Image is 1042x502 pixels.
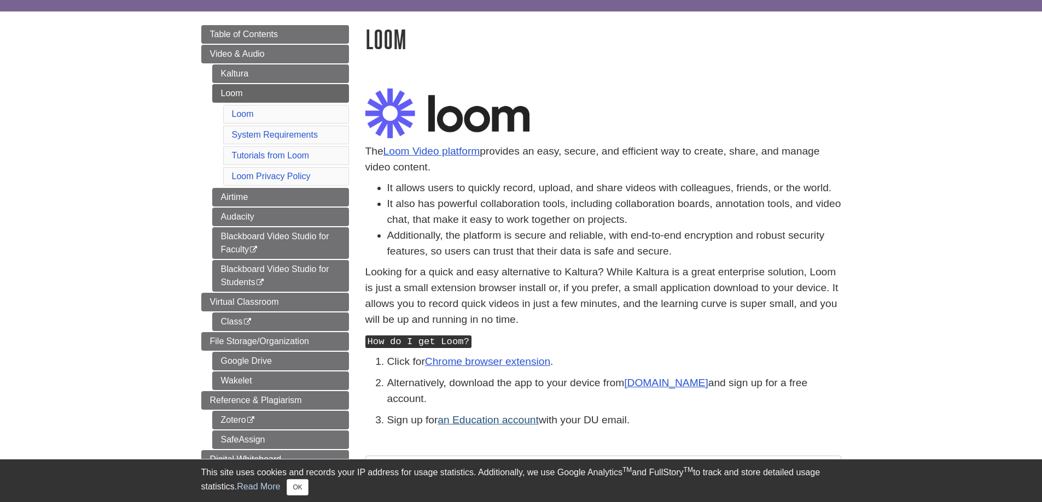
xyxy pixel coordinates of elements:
a: Wakelet [212,371,349,390]
span: Video & Audio [210,49,265,58]
button: Close [287,479,308,495]
span: File Storage/Organization [210,336,309,346]
a: Tutorials from Loom [232,151,310,160]
img: loom logo [365,88,529,138]
li: It also has powerful collaboration tools, including collaboration boards, annotation tools, and v... [387,196,841,228]
a: Table of Contents [201,25,349,44]
span: Digital Whiteboard [210,454,282,464]
a: Blackboard Video Studio for Students [212,260,349,292]
i: This link opens in a new window [246,417,255,424]
li: Additionally, the platform is secure and reliable, with end-to-end encryption and robust security... [387,228,841,259]
p: Looking for a quick and easy alternative to Kaltura? While Kaltura is a great enterprise solution... [365,264,841,327]
a: Zotero [212,411,349,429]
a: [DOMAIN_NAME] [624,377,708,388]
h1: Loom [365,25,841,53]
i: This link opens in a new window [243,318,252,326]
a: System Requirements [232,130,318,139]
p: Click for . [387,354,841,370]
a: Loom Video platform [383,145,480,157]
a: Reference & Plagiarism [201,391,349,410]
span: Table of Contents [210,29,278,39]
a: Loom Privacy Policy [232,172,311,181]
a: Read More [237,482,280,491]
a: Airtime [212,188,349,206]
a: Virtual Classroom [201,293,349,311]
p: Sign up for with your DU email. [387,412,841,428]
a: File Storage/Organization [201,332,349,351]
sup: TM [622,466,632,474]
span: Reference & Plagiarism [210,395,302,405]
sup: TM [684,466,693,474]
a: Video & Audio [201,45,349,63]
a: Blackboard Video Studio for Faculty [212,227,349,259]
i: This link opens in a new window [249,246,258,253]
a: Digital Whiteboard [201,450,349,469]
a: Kaltura [212,64,349,83]
a: Google Drive [212,352,349,370]
a: Chrome browser extension [425,356,550,367]
a: Loom [232,109,254,119]
p: The provides an easy, secure, and efficient way to create, share, and manage video content. [365,144,841,175]
span: Virtual Classroom [210,297,279,306]
h2: System Requirements [366,456,841,485]
a: SafeAssign [212,430,349,449]
i: This link opens in a new window [255,279,265,286]
kbd: How do I get Loom? [365,335,472,348]
a: Loom [212,84,349,103]
a: Class [212,312,349,331]
div: This site uses cookies and records your IP address for usage statistics. Additionally, we use Goo... [201,466,841,495]
a: an Education account [438,414,539,426]
a: Audacity [212,208,349,226]
p: Alternatively, download the app to your device from and sign up for a free account. [387,375,841,407]
li: It allows users to quickly record, upload, and share videos with colleagues, friends, or the world. [387,180,841,196]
